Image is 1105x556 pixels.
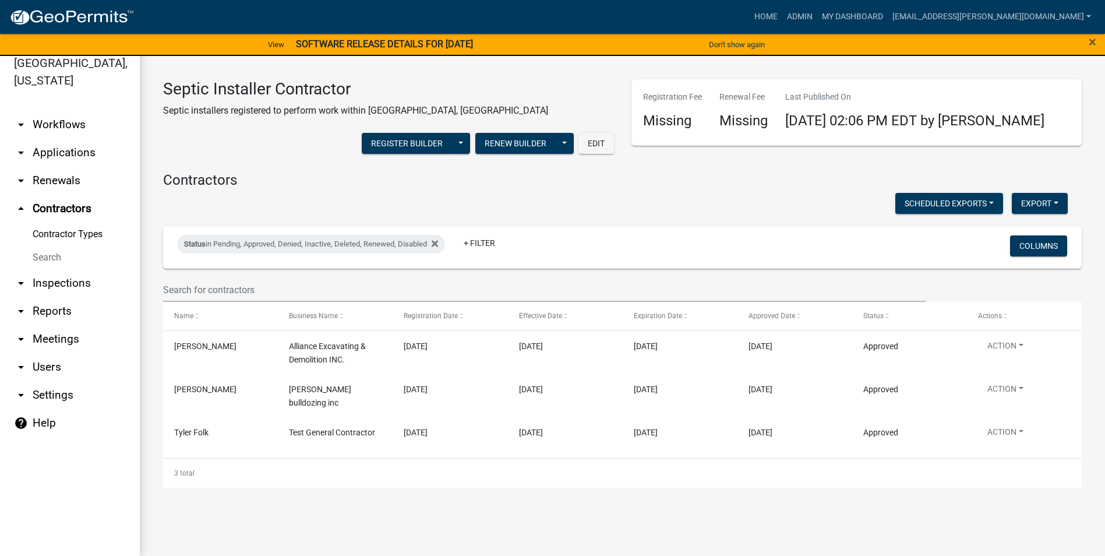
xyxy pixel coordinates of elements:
[634,385,658,394] span: 12/31/2025
[404,385,428,394] span: 10/06/2025
[967,302,1082,330] datatable-header-cell: Actions
[704,35,769,54] button: Don't show again
[404,428,428,437] span: 05/21/2025
[163,278,926,302] input: Search for contractors
[749,385,772,394] span: 10/07/2025
[785,112,1044,129] span: [DATE] 02:06 PM EDT by [PERSON_NAME]
[623,302,737,330] datatable-header-cell: Expiration Date
[174,342,236,351] span: Brock Smith
[184,240,206,248] span: Status
[174,428,209,437] span: Tyler Folk
[14,146,28,160] i: arrow_drop_down
[817,6,888,28] a: My Dashboard
[393,302,507,330] datatable-header-cell: Registration Date
[289,342,366,364] span: Alliance Excavating & Demolition INC.
[289,312,338,320] span: Business Name
[978,312,1002,320] span: Actions
[454,233,504,254] a: + Filter
[749,342,772,351] span: 10/07/2025
[163,302,278,330] datatable-header-cell: Name
[289,385,351,407] span: Stephens bulldozing inc
[362,133,452,154] button: Register Builder
[177,235,445,254] div: in Pending, Approved, Denied, Inactive, Deleted, Renewed, Disabled
[475,133,556,154] button: Renew Builder
[14,388,28,402] i: arrow_drop_down
[719,112,768,129] h4: Missing
[296,38,473,50] strong: SOFTWARE RELEASE DETAILS FOR [DATE]
[519,428,543,437] span: 05/21/2025
[519,342,543,351] span: 10/07/2025
[863,428,898,437] span: Approved
[404,312,458,320] span: Registration Date
[643,112,702,129] h4: Missing
[163,459,1082,488] div: 3 total
[634,342,658,351] span: 12/31/2025
[14,276,28,290] i: arrow_drop_down
[14,174,28,188] i: arrow_drop_down
[404,342,428,351] span: 10/06/2025
[14,360,28,374] i: arrow_drop_down
[1089,35,1096,49] button: Close
[737,302,852,330] datatable-header-cell: Approved Date
[1089,34,1096,50] span: ×
[578,133,614,154] button: Edit
[634,312,682,320] span: Expiration Date
[895,193,1003,214] button: Scheduled Exports
[14,118,28,132] i: arrow_drop_down
[749,428,772,437] span: 05/21/2025
[643,91,702,103] p: Registration Fee
[174,385,236,394] span: casey stephens
[978,383,1033,400] button: Action
[749,312,795,320] span: Approved Date
[174,312,193,320] span: Name
[507,302,622,330] datatable-header-cell: Effective Date
[519,312,562,320] span: Effective Date
[14,304,28,318] i: arrow_drop_down
[14,332,28,346] i: arrow_drop_down
[14,416,28,430] i: help
[163,172,1082,189] h4: Contractors
[719,91,768,103] p: Renewal Fee
[14,202,28,216] i: arrow_drop_up
[888,6,1096,28] a: [EMAIL_ADDRESS][PERSON_NAME][DOMAIN_NAME]
[863,342,898,351] span: Approved
[1010,235,1067,256] button: Columns
[750,6,782,28] a: Home
[785,91,1044,103] p: Last Published On
[263,35,289,54] a: View
[289,428,375,437] span: Test General Contractor
[634,428,658,437] span: 02/28/2026
[782,6,817,28] a: Admin
[863,312,884,320] span: Status
[519,385,543,394] span: 10/07/2025
[1012,193,1068,214] button: Export
[278,302,393,330] datatable-header-cell: Business Name
[852,302,967,330] datatable-header-cell: Status
[163,104,548,118] p: Septic installers registered to perform work within [GEOGRAPHIC_DATA], [GEOGRAPHIC_DATA]
[863,385,898,394] span: Approved
[978,340,1033,357] button: Action
[163,79,548,99] h3: Septic Installer Contractor
[978,426,1033,443] button: Action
